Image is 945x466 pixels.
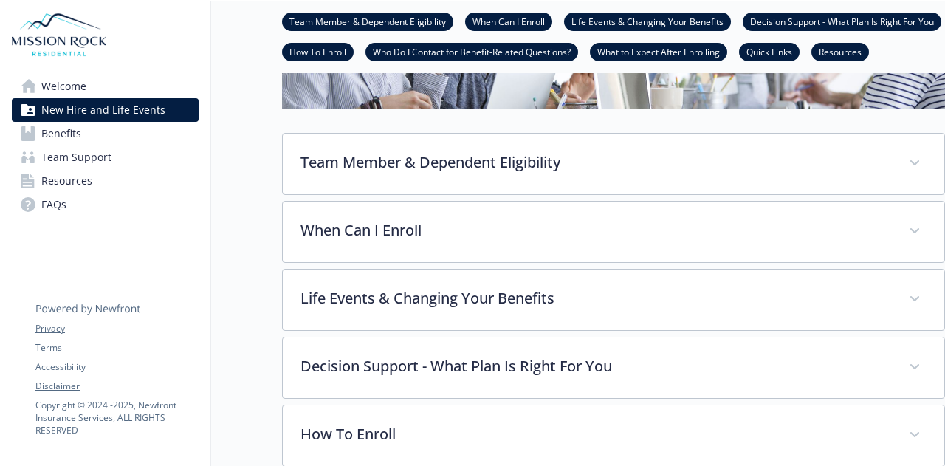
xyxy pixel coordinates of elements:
[465,14,552,28] a: When Can I Enroll
[743,14,941,28] a: Decision Support - What Plan Is Right For You
[564,14,731,28] a: Life Events & Changing Your Benefits
[283,337,944,398] div: Decision Support - What Plan Is Right For You
[300,151,891,174] p: Team Member & Dependent Eligibility
[283,270,944,330] div: Life Events & Changing Your Benefits
[811,44,869,58] a: Resources
[41,98,165,122] span: New Hire and Life Events
[35,380,198,393] a: Disclaimer
[300,423,891,445] p: How To Enroll
[300,355,891,377] p: Decision Support - What Plan Is Right For You
[35,360,198,374] a: Accessibility
[365,44,578,58] a: Who Do I Contact for Benefit-Related Questions?
[35,399,198,436] p: Copyright © 2024 - 2025 , Newfront Insurance Services, ALL RIGHTS RESERVED
[41,122,81,145] span: Benefits
[283,405,944,466] div: How To Enroll
[35,341,198,354] a: Terms
[739,44,800,58] a: Quick Links
[12,122,199,145] a: Benefits
[300,219,891,241] p: When Can I Enroll
[12,75,199,98] a: Welcome
[12,98,199,122] a: New Hire and Life Events
[300,287,891,309] p: Life Events & Changing Your Benefits
[283,202,944,262] div: When Can I Enroll
[282,14,453,28] a: Team Member & Dependent Eligibility
[12,145,199,169] a: Team Support
[41,145,111,169] span: Team Support
[12,169,199,193] a: Resources
[41,75,86,98] span: Welcome
[35,322,198,335] a: Privacy
[282,44,354,58] a: How To Enroll
[12,193,199,216] a: FAQs
[590,44,727,58] a: What to Expect After Enrolling
[283,134,944,194] div: Team Member & Dependent Eligibility
[41,193,66,216] span: FAQs
[41,169,92,193] span: Resources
